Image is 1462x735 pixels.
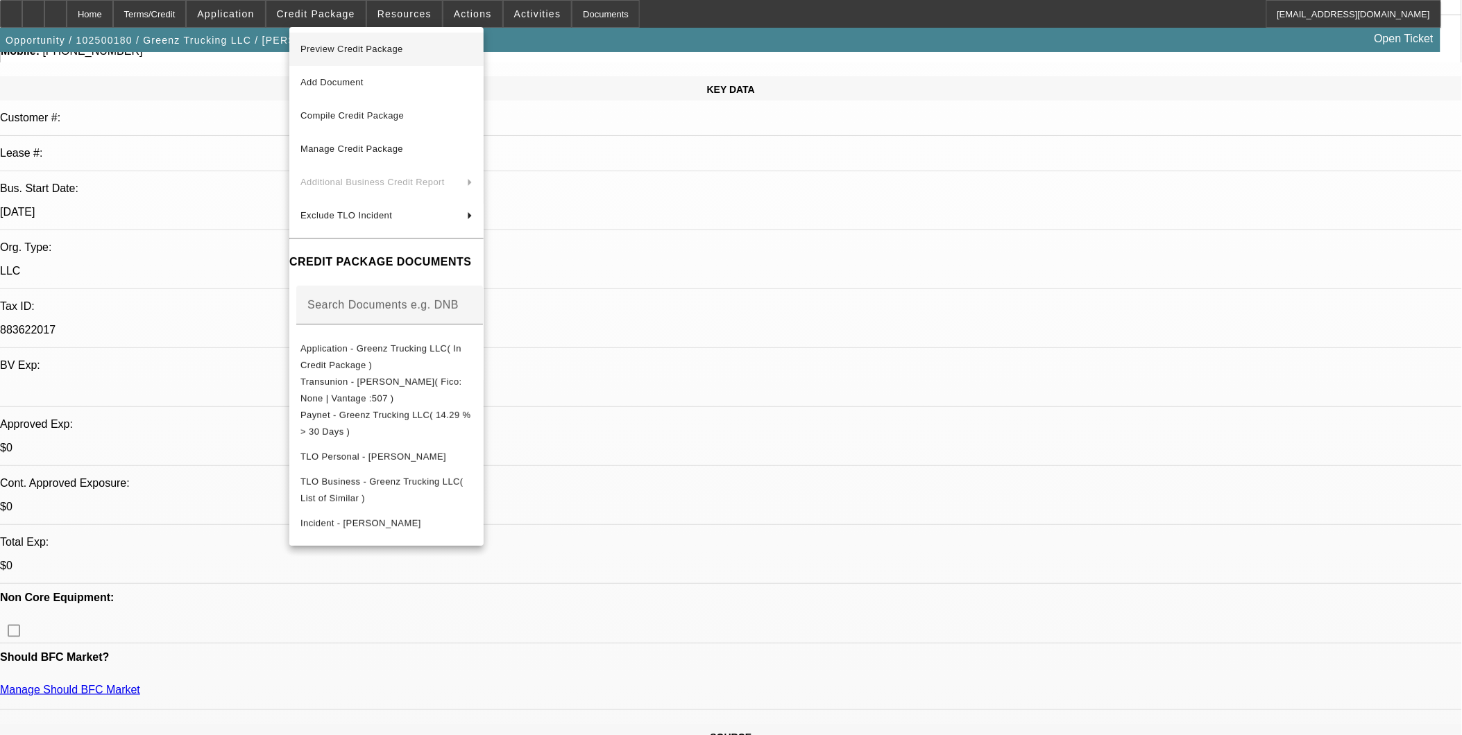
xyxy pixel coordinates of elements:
span: Application - Greenz Trucking LLC( In Credit Package ) [300,343,461,370]
span: Compile Credit Package [300,110,404,121]
button: Paynet - Greenz Trucking LLC( 14.29 % > 30 Days ) [289,406,484,440]
button: Incident - Anthony, Phillip [289,506,484,539]
span: Add Document [300,77,364,87]
span: Exclude TLO Incident [300,210,392,220]
span: Transunion - [PERSON_NAME]( Fico: None | Vantage :507 ) [300,376,462,403]
mat-label: Search Documents e.g. DNB [307,298,459,310]
span: Paynet - Greenz Trucking LLC( 14.29 % > 30 Days ) [300,409,471,436]
button: TLO Personal - Anthony, Phillip [289,440,484,473]
button: Transunion - Anthony, Phillip( Fico: None | Vantage :507 ) [289,373,484,406]
span: TLO Business - Greenz Trucking LLC( List of Similar ) [300,476,464,503]
button: Application - Greenz Trucking LLC( In Credit Package ) [289,340,484,373]
h4: CREDIT PACKAGE DOCUMENTS [289,254,484,270]
span: Manage Credit Package [300,144,403,154]
button: TLO Business - Greenz Trucking LLC( List of Similar ) [289,473,484,506]
span: Incident - [PERSON_NAME] [300,517,421,528]
span: Preview Credit Package [300,44,403,54]
span: TLO Personal - [PERSON_NAME] [300,451,446,461]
